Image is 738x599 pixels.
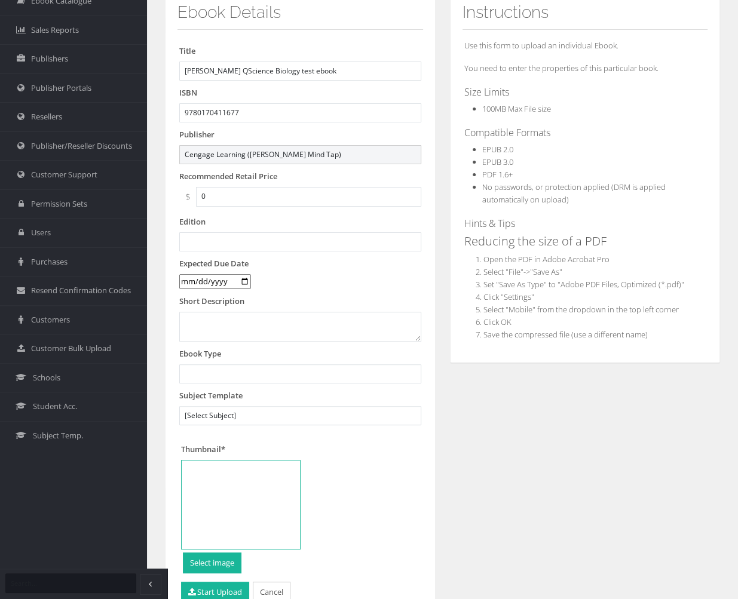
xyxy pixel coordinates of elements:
span: Customer Bulk Upload [31,343,111,355]
li: Open the PDF in Adobe Acrobat Pro [483,253,706,266]
label: Title [179,45,195,57]
span: $ [179,187,197,207]
p: You need to enter the properties of this particular book. [464,62,706,75]
span: Publisher/Reseller Discounts [31,140,132,152]
span: Sales Reports [31,24,79,36]
span: Permission Sets [31,198,87,210]
li: Click OK [483,316,706,328]
label: Publisher [179,128,215,141]
span: Subject Temp. [33,430,83,442]
span: Resellers [31,111,62,123]
li: Select "File"->"Save As" [483,266,706,278]
label: ISBN [179,87,197,99]
li: EPUB 2.0 [482,143,706,156]
h5: Reducing the size of a PDF [464,234,706,248]
label: Ebook Type [179,348,221,360]
span: Users [31,227,51,239]
h4: Hints & Tips [464,218,706,229]
span: Publishers [31,53,68,65]
li: Save the compressed file (use a different name) [483,328,706,341]
li: EPUB 3.0 [482,156,706,168]
p: Use this form to upload an individual Ebook. [464,39,706,52]
label: Expected Due Date [179,257,249,270]
label: Edition [179,216,206,228]
h4: Size Limits [464,87,706,98]
label: Thumbnail* [181,443,225,456]
span: Purchases [31,256,68,268]
input: Search... [5,573,136,593]
label: Short Description [179,295,244,308]
li: PDF 1.6+ [482,168,706,181]
li: 100MB Max File size [482,103,706,115]
label: Recommended Retail Price [179,170,277,183]
li: Select "Mobile" from the dropdown in the top left corner [483,303,706,316]
h3: Instructions [463,2,708,23]
span: Student Acc. [33,401,77,413]
li: Set "Save As Type" to "Adobe PDF Files, Optimized (*.pdf)" [483,278,706,291]
label: Subject Template [179,389,243,402]
span: Resend Confirmation Codes [31,285,131,297]
span: Customer Support [31,169,97,181]
li: No passwords, or protection applied (DRM is applied automatically on upload) [482,181,706,206]
span: Publisher Portals [31,82,91,94]
li: Click "Settings" [483,291,706,303]
h3: Ebook Details [177,2,423,23]
h4: Compatible Formats [464,127,706,139]
span: Customers [31,314,70,326]
span: Schools [33,372,60,384]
